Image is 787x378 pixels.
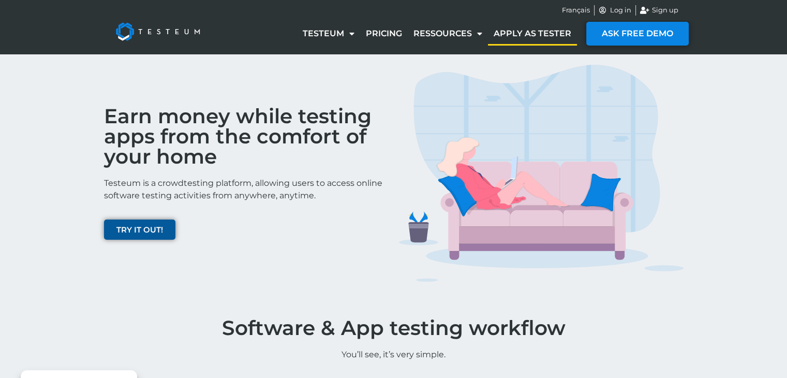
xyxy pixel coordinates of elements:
p: Testeum is a crowdtesting platform, allowing users to access online software testing activities f... [104,177,389,202]
a: ASK FREE DEMO [586,22,689,46]
span: Sign up [649,5,678,16]
h2: Earn money while testing apps from the comfort of your home [104,106,389,167]
a: Français [562,5,590,16]
img: Testeum Logo - Application crowdtesting platform [104,11,212,52]
a: Pricing [360,22,408,46]
h1: Software & App testing workflow [99,318,689,338]
a: Testeum [297,22,360,46]
span: Log in [607,5,631,16]
span: TRY IT OUT! [116,226,163,234]
span: ASK FREE DEMO [602,30,673,38]
nav: Menu [297,22,577,46]
a: Sign up [640,5,678,16]
a: Apply as tester [488,22,577,46]
img: TESTERS IMG 1 [399,65,684,282]
p: You’ll see, it’s very simple. [99,348,689,361]
a: Log in [599,5,632,16]
a: Ressources [408,22,488,46]
a: TRY IT OUT! [104,220,175,240]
